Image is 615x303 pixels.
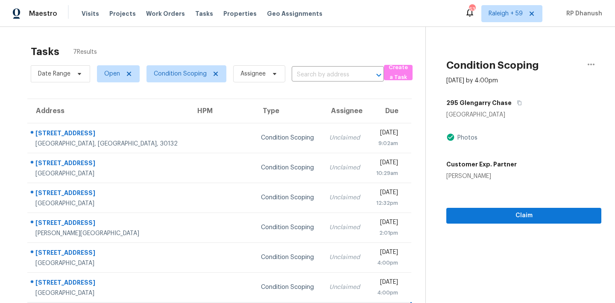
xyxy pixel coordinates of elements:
h5: 295 Glengarry Chase [446,99,512,107]
div: 9:02am [375,139,398,148]
div: [STREET_ADDRESS] [35,129,182,140]
div: Unclaimed [329,283,361,291]
div: Unclaimed [329,253,361,262]
h5: Customer Exp. Partner [446,160,517,169]
span: Projects [109,9,136,18]
div: 10:29am [375,169,398,178]
span: Assignee [240,70,266,78]
div: [DATE] [375,128,398,139]
span: Claim [453,210,594,221]
div: Condition Scoping [261,193,316,202]
span: Date Range [38,70,70,78]
div: Unclaimed [329,193,361,202]
div: [DATE] [375,218,398,229]
div: Condition Scoping [261,283,316,291]
div: [DATE] [375,278,398,288]
span: Tasks [195,11,213,17]
div: [PERSON_NAME] [446,172,517,181]
span: Work Orders [146,9,185,18]
span: Visits [82,9,99,18]
th: HPM [189,99,254,123]
div: [STREET_ADDRESS] [35,159,182,169]
span: 7 Results [73,48,97,56]
th: Address [27,99,189,123]
div: [GEOGRAPHIC_DATA] [35,199,182,208]
div: Unclaimed [329,163,361,172]
div: [DATE] by 4:00pm [446,76,498,85]
div: Photos [455,134,477,142]
div: Condition Scoping [261,253,316,262]
div: [GEOGRAPHIC_DATA] [446,111,601,119]
th: Type [254,99,322,123]
div: [DATE] [375,248,398,259]
div: Condition Scoping [261,134,316,142]
div: [PERSON_NAME][GEOGRAPHIC_DATA] [35,229,182,238]
h2: Tasks [31,47,59,56]
div: 12:32pm [375,199,398,207]
div: Unclaimed [329,223,361,232]
div: [GEOGRAPHIC_DATA], [GEOGRAPHIC_DATA], 30132 [35,140,182,148]
span: Open [104,70,120,78]
div: [STREET_ADDRESS] [35,248,182,259]
button: Copy Address [512,95,523,111]
th: Assignee [322,99,368,123]
span: Geo Assignments [267,9,322,18]
div: 4:00pm [375,288,398,297]
button: Open [373,69,385,81]
span: Create a Task [388,63,408,82]
div: Condition Scoping [261,163,316,172]
div: [STREET_ADDRESS] [35,278,182,289]
input: Search by address [292,68,360,82]
div: [STREET_ADDRESS] [35,189,182,199]
span: Properties [223,9,257,18]
div: 2:01pm [375,229,398,237]
div: [GEOGRAPHIC_DATA] [35,169,182,178]
span: RP Dhanush [563,9,602,18]
span: Raleigh + 59 [489,9,523,18]
div: Condition Scoping [261,223,316,232]
h2: Condition Scoping [446,61,539,70]
div: [DATE] [375,158,398,169]
div: 4:00pm [375,259,398,267]
button: Claim [446,208,601,224]
img: Artifact Present Icon [446,133,455,142]
div: [STREET_ADDRESS] [35,219,182,229]
span: Maestro [29,9,57,18]
div: 639 [469,5,475,14]
div: [DATE] [375,188,398,199]
div: [GEOGRAPHIC_DATA] [35,259,182,268]
button: Create a Task [384,65,413,80]
div: [GEOGRAPHIC_DATA] [35,289,182,297]
span: Condition Scoping [154,70,207,78]
div: Unclaimed [329,134,361,142]
th: Due [368,99,411,123]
